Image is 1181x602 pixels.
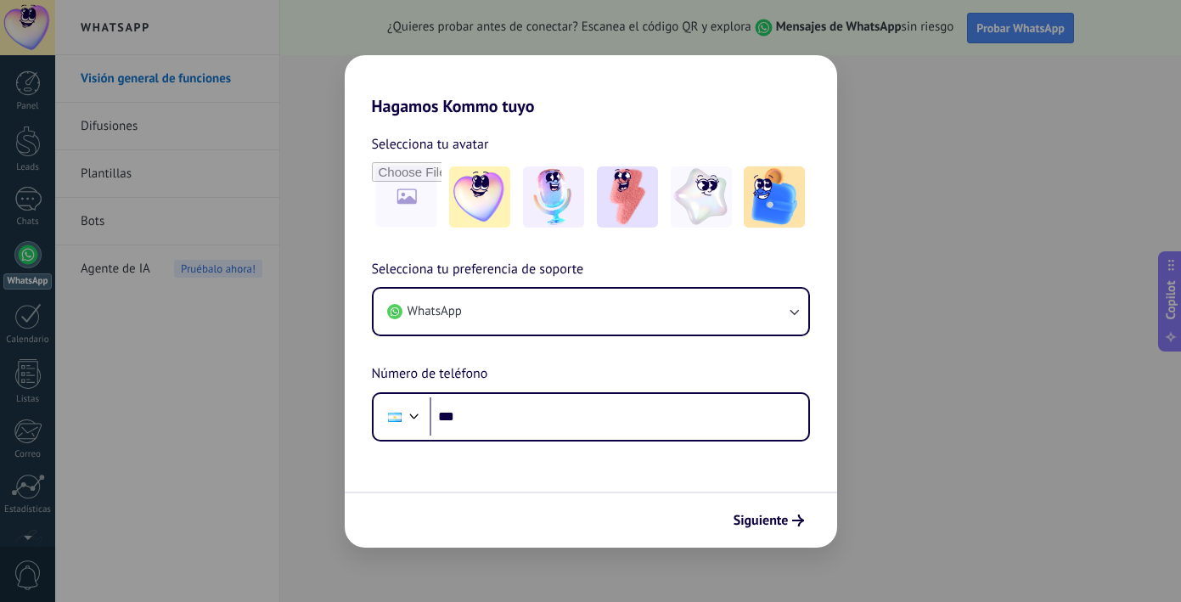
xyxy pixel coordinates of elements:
button: Siguiente [726,506,812,535]
img: -1.jpeg [449,166,510,228]
h2: Hagamos Kommo tuyo [345,55,837,116]
span: Número de teléfono [372,363,488,385]
button: WhatsApp [374,289,808,335]
span: Selecciona tu avatar [372,133,489,155]
span: Selecciona tu preferencia de soporte [372,259,584,281]
span: Siguiente [734,515,789,526]
img: -2.jpeg [523,166,584,228]
img: -5.jpeg [744,166,805,228]
div: Argentina: + 54 [379,399,411,435]
img: -3.jpeg [597,166,658,228]
img: -4.jpeg [671,166,732,228]
span: WhatsApp [408,303,462,320]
